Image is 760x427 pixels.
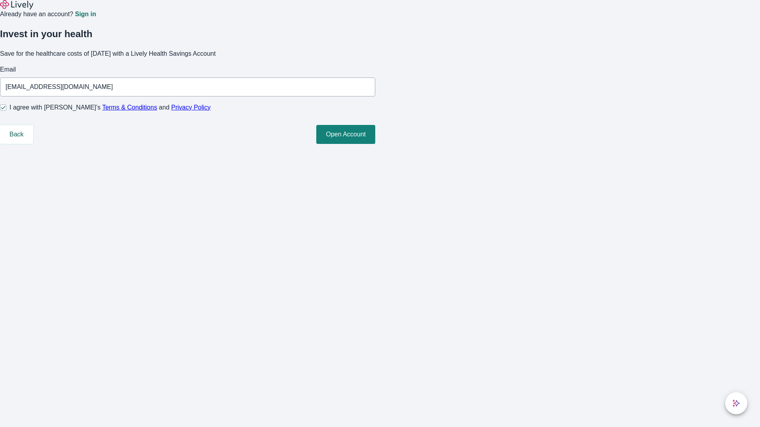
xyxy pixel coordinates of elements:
a: Terms & Conditions [102,104,157,111]
a: Privacy Policy [171,104,211,111]
span: I agree with [PERSON_NAME]’s and [9,103,211,112]
button: Open Account [316,125,375,144]
button: chat [725,392,747,414]
svg: Lively AI Assistant [732,399,740,407]
a: Sign in [75,11,96,17]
